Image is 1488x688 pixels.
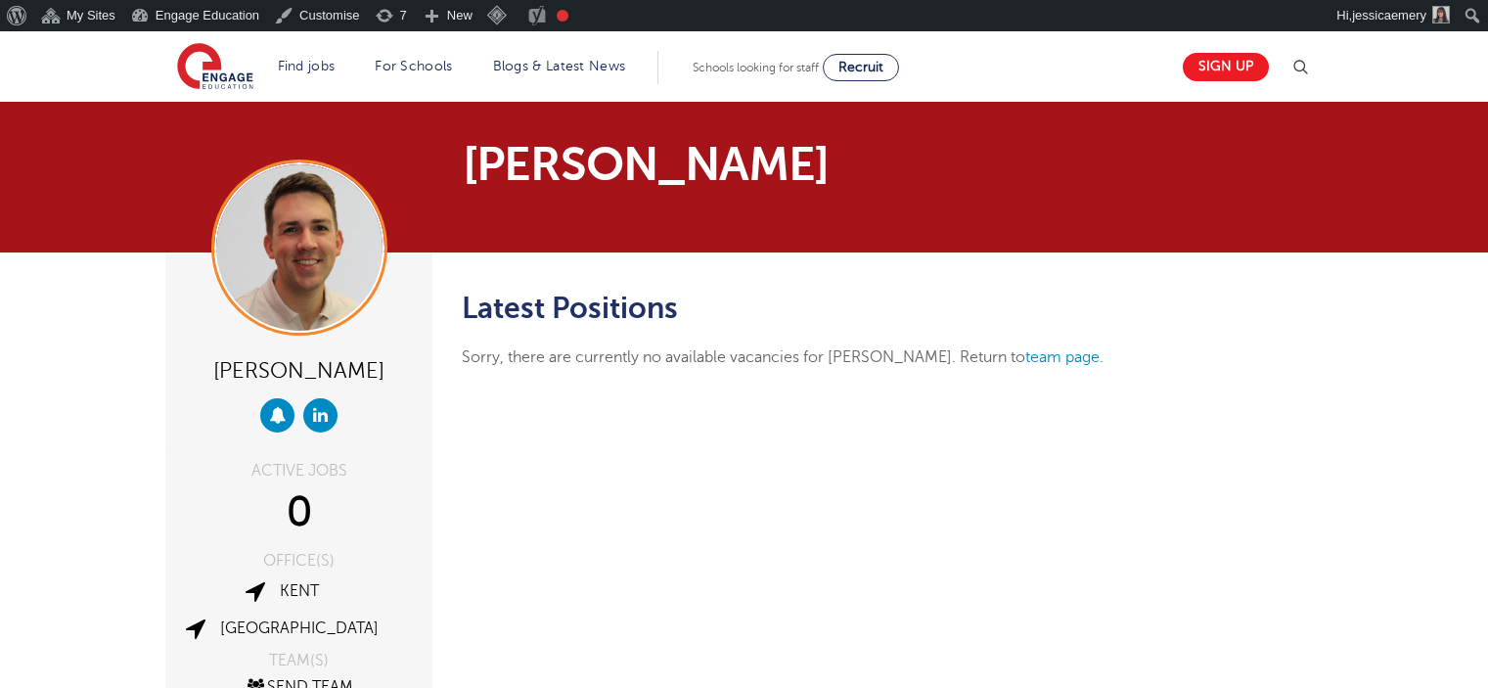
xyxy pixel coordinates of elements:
[177,43,253,92] img: Engage Education
[280,582,319,600] a: Kent
[557,10,568,22] div: Focus keyphrase not set
[823,54,899,81] a: Recruit
[462,292,1224,325] h2: Latest Positions
[693,61,819,74] span: Schools looking for staff
[180,463,418,479] div: ACTIVE JOBS
[220,619,379,637] a: [GEOGRAPHIC_DATA]
[1183,53,1269,81] a: Sign up
[838,60,883,74] span: Recruit
[180,488,418,537] div: 0
[463,141,927,188] h1: [PERSON_NAME]
[462,344,1224,370] p: Sorry, there are currently no available vacancies for [PERSON_NAME]. Return to .
[375,59,452,73] a: For Schools
[180,350,418,389] div: [PERSON_NAME]
[493,59,626,73] a: Blogs & Latest News
[180,553,418,569] div: OFFICE(S)
[1025,348,1100,366] a: team page
[278,59,336,73] a: Find jobs
[1352,8,1426,23] span: jessicaemery
[180,653,418,668] div: TEAM(S)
